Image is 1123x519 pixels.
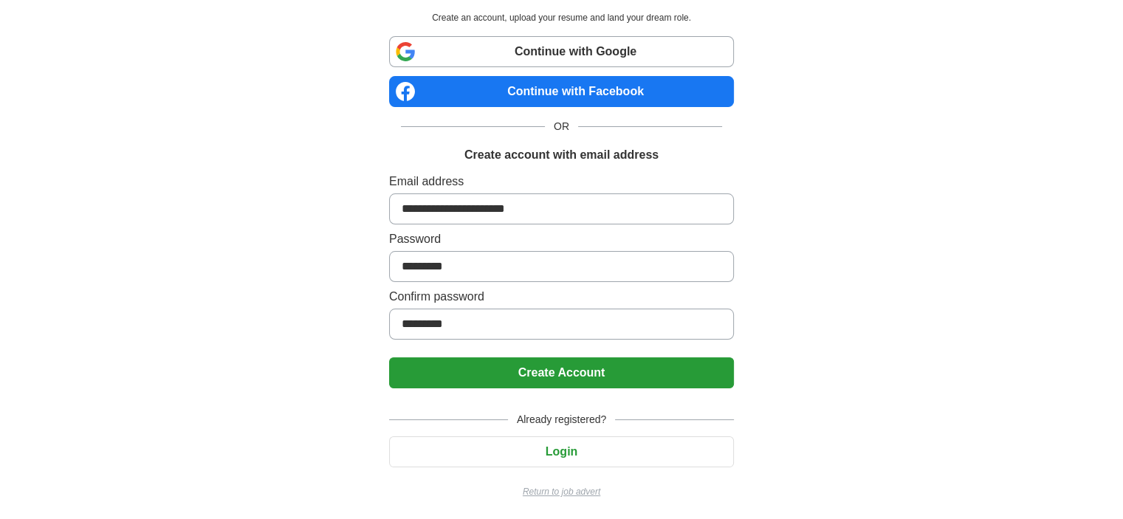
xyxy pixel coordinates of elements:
a: Login [389,445,734,458]
p: Create an account, upload your resume and land your dream role. [392,11,731,24]
span: OR [545,119,578,134]
label: Confirm password [389,288,734,306]
a: Continue with Google [389,36,734,67]
label: Email address [389,173,734,190]
button: Login [389,436,734,467]
a: Return to job advert [389,485,734,498]
span: Already registered? [508,412,615,427]
h1: Create account with email address [464,146,659,164]
label: Password [389,230,734,248]
button: Create Account [389,357,734,388]
a: Continue with Facebook [389,76,734,107]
